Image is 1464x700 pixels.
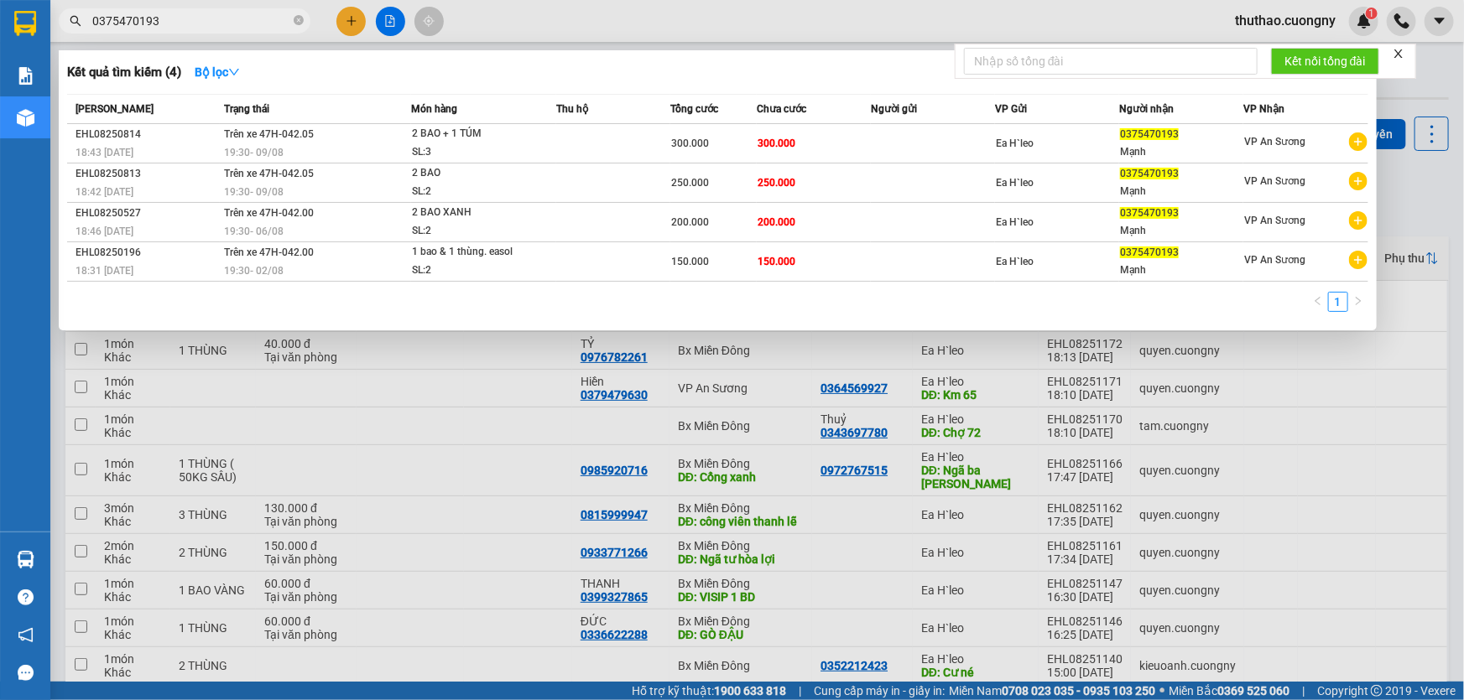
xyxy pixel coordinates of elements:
span: Ea H`leo [996,137,1034,149]
div: Mạnh [1120,222,1243,240]
span: plus-circle [1349,132,1368,151]
span: Món hàng [411,103,457,115]
span: 19:30 - 09/08 [224,186,284,198]
span: 19:30 - 02/08 [224,265,284,277]
div: 1 bao & 1 thùng. easol [412,243,538,262]
img: logo-vxr [14,11,36,36]
li: Next Page [1348,292,1368,312]
div: EHL08250527 [76,205,219,222]
span: 0375470193 [1120,246,1179,258]
button: Bộ lọcdown [181,59,253,86]
span: Thu hộ [556,103,588,115]
div: SL: 3 [412,143,538,162]
li: 1 [1328,292,1348,312]
span: search [70,15,81,27]
span: VP An Sương [1244,215,1305,226]
span: 19:30 - 09/08 [224,147,284,158]
span: 150.000 [671,256,709,267]
span: Trạng thái [224,103,269,115]
span: question-circle [18,589,34,605]
span: 250.000 [758,177,795,189]
span: 250.000 [671,177,709,189]
span: 0375470193 [1120,207,1179,219]
span: VP Gửi [995,103,1027,115]
input: Tìm tên, số ĐT hoặc mã đơn [92,12,290,30]
button: left [1308,292,1328,312]
span: Người nhận [1119,103,1174,115]
div: EHL08250814 [76,126,219,143]
span: 300.000 [671,137,709,149]
span: close-circle [294,13,304,29]
span: 19:30 - 06/08 [224,226,284,237]
span: plus-circle [1349,172,1368,190]
div: Mạnh [1120,262,1243,279]
button: right [1348,292,1368,312]
span: Trên xe 47H-042.05 [224,168,314,179]
h3: Kết quả tìm kiếm ( 4 ) [67,64,181,81]
span: 300.000 [758,137,795,149]
li: Previous Page [1308,292,1328,312]
span: plus-circle [1349,211,1368,230]
span: 200.000 [671,216,709,228]
span: Trên xe 47H-042.00 [224,207,314,219]
span: [PERSON_NAME] [76,103,154,115]
span: 150.000 [758,256,795,267]
span: Ea H`leo [996,177,1034,189]
img: warehouse-icon [17,551,34,568]
div: 2 BAO [412,164,538,183]
span: close [1393,48,1404,60]
span: Chưa cước [757,103,806,115]
span: Ea H`leo [996,256,1034,267]
div: EHL08250196 [76,244,219,262]
span: 18:31 [DATE] [76,265,133,277]
div: EHL08250813 [76,165,219,183]
span: Trên xe 47H-042.05 [224,128,314,140]
span: Trên xe 47H-042.00 [224,246,314,258]
span: Ea H`leo [996,216,1034,228]
span: message [18,665,34,681]
div: SL: 2 [412,183,538,201]
strong: Bộ lọc [195,65,240,79]
span: 18:43 [DATE] [76,147,133,158]
img: warehouse-icon [17,109,34,127]
button: Kết nối tổng đài [1271,48,1379,75]
span: 18:46 [DATE] [76,226,133,237]
span: VP Nhận [1243,103,1284,115]
span: Người gửi [871,103,917,115]
span: VP An Sương [1244,136,1305,148]
div: Mạnh [1120,183,1243,200]
span: Kết nối tổng đài [1284,52,1366,70]
span: 200.000 [758,216,795,228]
span: down [228,66,240,78]
span: close-circle [294,15,304,25]
div: SL: 2 [412,222,538,241]
input: Nhập số tổng đài [964,48,1258,75]
span: Tổng cước [670,103,718,115]
span: left [1313,296,1323,306]
span: VP An Sương [1244,254,1305,266]
span: right [1353,296,1363,306]
span: VP An Sương [1244,175,1305,187]
span: notification [18,627,34,643]
span: 0375470193 [1120,168,1179,179]
span: 18:42 [DATE] [76,186,133,198]
div: 2 BAO + 1 TÚM [412,125,538,143]
span: plus-circle [1349,251,1368,269]
a: 1 [1329,293,1347,311]
div: Mạnh [1120,143,1243,161]
img: solution-icon [17,67,34,85]
div: SL: 2 [412,262,538,280]
span: 0375470193 [1120,128,1179,140]
div: 2 BAO XANH [412,204,538,222]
